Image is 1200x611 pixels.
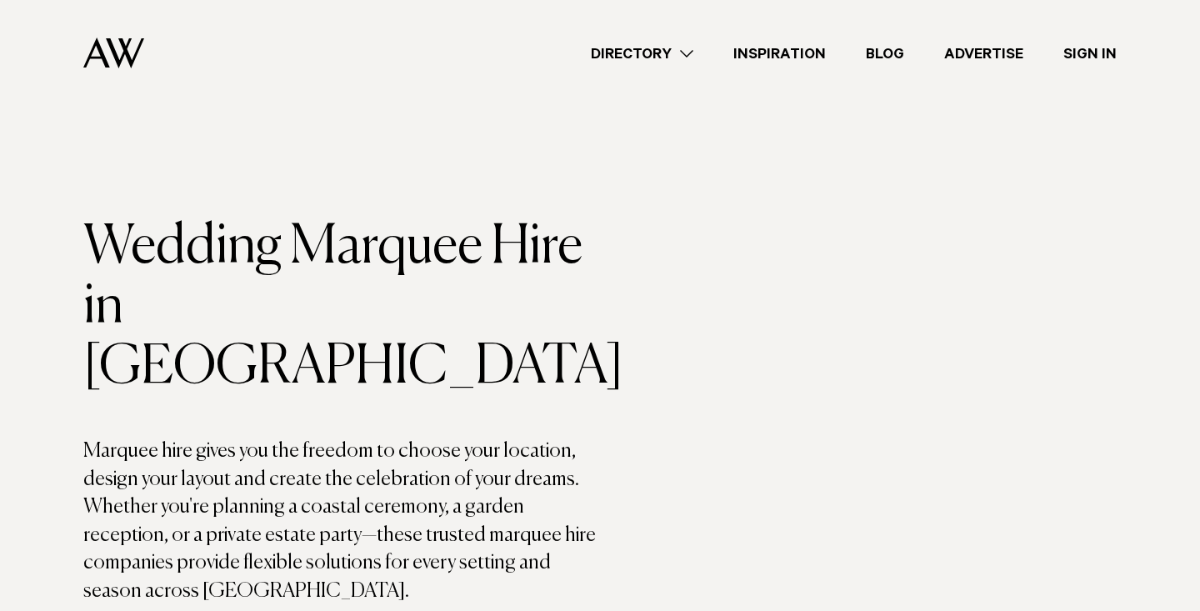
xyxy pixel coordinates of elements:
[713,43,846,65] a: Inspiration
[846,43,924,65] a: Blog
[83,438,600,606] p: Marquee hire gives you the freedom to choose your location, design your layout and create the cel...
[1043,43,1137,65] a: Sign In
[924,43,1043,65] a: Advertise
[83,218,600,398] h1: Wedding Marquee Hire in [GEOGRAPHIC_DATA]
[571,43,713,65] a: Directory
[83,38,144,68] img: Auckland Weddings Logo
